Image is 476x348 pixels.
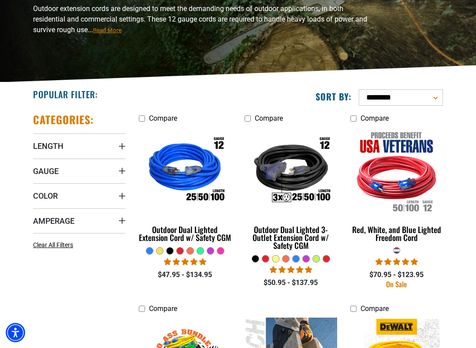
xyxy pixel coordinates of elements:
[33,216,74,226] span: Amperage
[138,128,233,214] img: Outdoor Dual Lighted Extension Cord w/ Safety CGM
[316,91,352,102] label: Sort by:
[245,127,337,255] a: Outdoor Dual Lighted 3-Outlet Extension Cord w/ Safety CGM Outdoor Dual Lighted 3-Outlet Extensio...
[149,304,177,313] span: Compare
[33,241,73,248] span: Clear All Filters
[349,128,444,214] img: Red, White, and Blue Lighted Freedom Cord
[350,281,443,288] div: On Sale
[33,113,94,126] h2: Categories:
[350,226,443,241] div: Red, White, and Blue Lighted Freedom Cord
[270,266,312,274] span: 4.80 stars
[149,114,177,122] span: Compare
[33,133,126,158] summary: Length
[255,114,283,122] span: Compare
[139,226,231,241] div: Outdoor Dual Lighted Extension Cord w/ Safety CGM
[164,258,206,266] span: 4.81 stars
[33,4,367,34] span: Outdoor extension cords are designed to meet the demanding needs of outdoor applications, in both...
[33,159,126,183] summary: Gauge
[93,27,122,33] span: Read More
[33,241,77,250] a: Clear All Filters
[376,258,418,266] span: 5.00 stars
[361,114,389,122] span: Compare
[350,270,443,280] div: $70.95 - $123.95
[33,141,63,151] span: Length
[245,226,337,249] div: Outdoor Dual Lighted 3-Outlet Extension Cord w/ Safety CGM
[139,127,231,247] a: Outdoor Dual Lighted Extension Cord w/ Safety CGM Outdoor Dual Lighted Extension Cord w/ Safety CGM
[33,183,126,208] summary: Color
[33,191,58,201] span: Color
[243,128,338,214] img: Outdoor Dual Lighted 3-Outlet Extension Cord w/ Safety CGM
[245,278,337,288] div: $50.95 - $137.95
[33,89,98,100] h2: Popular Filter:
[350,127,443,247] a: Red, White, and Blue Lighted Freedom Cord Red, White, and Blue Lighted Freedom Cord
[139,270,231,280] div: $47.95 - $134.95
[33,166,59,176] span: Gauge
[6,323,25,342] div: Accessibility Menu
[361,304,389,313] span: Compare
[33,208,126,233] summary: Amperage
